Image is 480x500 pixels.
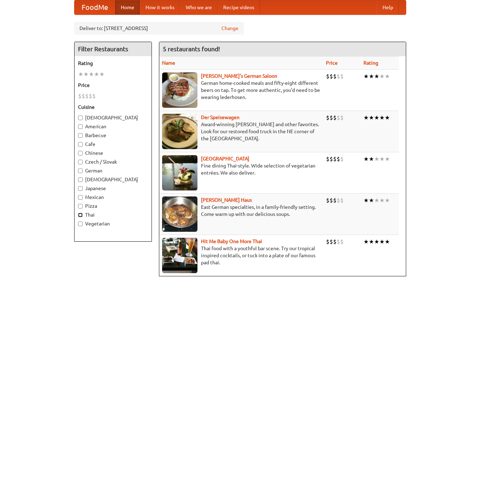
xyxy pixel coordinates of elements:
input: Barbecue [78,133,83,138]
input: Vegetarian [78,222,83,226]
h5: Rating [78,60,148,67]
input: Cafe [78,142,83,147]
li: $ [89,92,92,100]
li: $ [333,155,337,163]
li: ★ [379,196,385,204]
a: [GEOGRAPHIC_DATA] [201,156,249,161]
a: Rating [363,60,378,66]
li: ★ [374,114,379,122]
li: ★ [385,196,390,204]
li: $ [326,72,330,80]
input: Czech / Slovak [78,160,83,164]
label: Czech / Slovak [78,158,148,165]
li: $ [340,114,344,122]
input: Chinese [78,151,83,155]
label: Vegetarian [78,220,148,227]
li: $ [337,196,340,204]
a: Change [221,25,238,32]
li: ★ [374,155,379,163]
li: $ [330,196,333,204]
img: esthers.jpg [162,72,197,108]
li: $ [326,196,330,204]
a: Price [326,60,338,66]
li: ★ [385,238,390,246]
img: kohlhaus.jpg [162,196,197,232]
a: Der Speisewagen [201,114,239,120]
a: Recipe videos [218,0,260,14]
div: Deliver to: [STREET_ADDRESS] [74,22,244,35]
li: $ [330,72,333,80]
li: ★ [363,72,369,80]
li: ★ [379,114,385,122]
li: $ [326,238,330,246]
li: ★ [385,155,390,163]
li: ★ [89,70,94,78]
li: ★ [94,70,99,78]
img: satay.jpg [162,155,197,190]
label: [DEMOGRAPHIC_DATA] [78,176,148,183]
li: ★ [374,72,379,80]
li: $ [333,238,337,246]
label: [DEMOGRAPHIC_DATA] [78,114,148,121]
li: $ [337,238,340,246]
li: $ [92,92,96,100]
p: Award-winning [PERSON_NAME] and other favorites. Look for our restored food truck in the NE corne... [162,121,320,142]
a: Help [377,0,399,14]
label: Barbecue [78,132,148,139]
li: ★ [369,196,374,204]
li: ★ [374,196,379,204]
li: $ [330,155,333,163]
li: $ [85,92,89,100]
input: [DEMOGRAPHIC_DATA] [78,116,83,120]
li: ★ [83,70,89,78]
label: German [78,167,148,174]
li: $ [340,238,344,246]
li: ★ [99,70,105,78]
a: [PERSON_NAME]'s German Saloon [201,73,277,79]
p: German home-cooked meals and fifty-eight different beers on tap. To get more authentic, you'd nee... [162,80,320,101]
label: Pizza [78,202,148,210]
input: Mexican [78,195,83,200]
li: $ [330,114,333,122]
li: ★ [369,238,374,246]
label: Cafe [78,141,148,148]
li: ★ [78,70,83,78]
a: Hit Me Baby One More Thai [201,239,262,244]
li: $ [333,72,337,80]
li: $ [340,196,344,204]
label: American [78,123,148,130]
img: speisewagen.jpg [162,114,197,149]
li: ★ [379,238,385,246]
li: ★ [385,114,390,122]
li: ★ [363,196,369,204]
h5: Cuisine [78,104,148,111]
li: ★ [363,155,369,163]
label: Mexican [78,194,148,201]
li: $ [326,114,330,122]
a: [PERSON_NAME] Haus [201,197,252,203]
li: $ [330,238,333,246]
label: Chinese [78,149,148,157]
li: $ [340,72,344,80]
input: German [78,169,83,173]
li: $ [326,155,330,163]
li: $ [82,92,85,100]
li: ★ [369,155,374,163]
li: $ [333,196,337,204]
li: ★ [369,114,374,122]
li: $ [337,155,340,163]
a: How it works [140,0,180,14]
p: East German specialties, in a family-friendly setting. Come warm up with our delicious soups. [162,204,320,218]
li: ★ [369,72,374,80]
li: ★ [374,238,379,246]
li: ★ [379,72,385,80]
label: Thai [78,211,148,218]
li: $ [337,72,340,80]
a: Home [115,0,140,14]
p: Thai food with a youthful bar scene. Try our tropical inspired cocktails, or tuck into a plate of... [162,245,320,266]
li: $ [333,114,337,122]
